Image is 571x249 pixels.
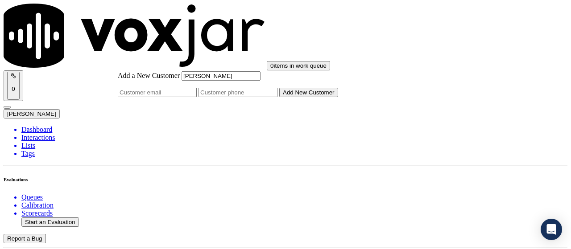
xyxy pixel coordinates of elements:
button: 0items in work queue [267,61,330,70]
span: [PERSON_NAME] [7,110,56,117]
a: Lists [21,142,567,150]
img: voxjar logo [4,4,265,68]
a: Dashboard [21,126,567,134]
input: Customer name [182,71,261,81]
button: 0 [4,70,23,101]
button: 0 [7,72,20,100]
input: Customer phone [199,88,277,97]
p: 0 [11,86,16,92]
button: Add New Customer [279,88,338,97]
a: Queues [21,193,567,201]
label: Add a New Customer [118,72,180,79]
a: Scorecards [21,209,567,217]
a: Interactions [21,134,567,142]
button: [PERSON_NAME] [4,109,60,118]
a: Calibration [21,201,567,209]
a: Tags [21,150,567,158]
input: Customer email [118,88,197,97]
button: Report a Bug [4,234,46,243]
button: Start an Evaluation [21,217,79,227]
div: Open Intercom Messenger [541,219,562,240]
h6: Evaluations [4,177,567,182]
